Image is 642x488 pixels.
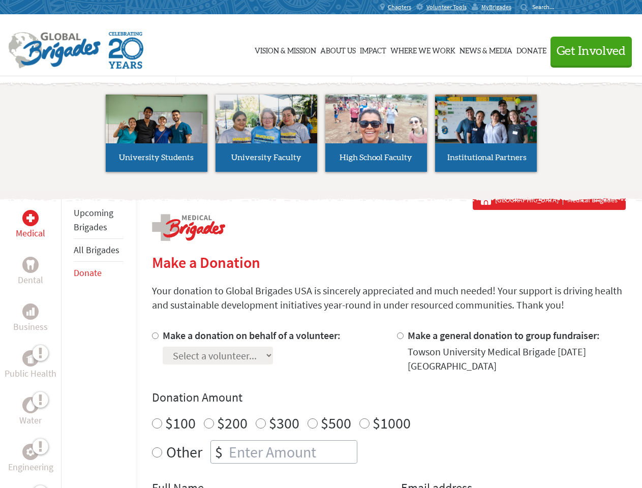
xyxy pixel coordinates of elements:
img: Global Brigades Celebrating 20 Years [109,32,143,69]
label: Other [166,440,202,464]
span: Get Involved [557,45,626,57]
span: Institutional Partners [447,154,527,162]
a: News & Media [460,24,512,75]
span: High School Faculty [340,154,412,162]
p: Engineering [8,460,53,474]
img: menu_brigades_submenu_1.jpg [106,95,207,162]
h4: Donation Amount [152,389,626,406]
p: Your donation to Global Brigades USA is sincerely appreciated and much needed! Your support is dr... [152,284,626,312]
span: MyBrigades [481,3,511,11]
p: Dental [18,273,43,287]
p: Business [13,320,48,334]
input: Enter Amount [227,441,357,463]
img: Global Brigades Logo [8,32,101,69]
img: menu_brigades_submenu_2.jpg [216,95,317,163]
img: logo-medical.png [152,214,225,241]
div: $ [211,441,227,463]
a: Institutional Partners [435,95,537,172]
label: $200 [217,413,248,433]
a: Public HealthPublic Health [5,350,56,381]
div: Dental [22,257,39,273]
a: BusinessBusiness [13,303,48,334]
p: Public Health [5,367,56,381]
label: Make a donation on behalf of a volunteer: [163,329,341,342]
p: Water [19,413,42,428]
li: Donate [74,262,124,284]
label: Make a general donation to group fundraiser: [408,329,600,342]
a: EngineeringEngineering [8,444,53,474]
a: DentalDental [18,257,43,287]
a: Upcoming Brigades [74,207,113,233]
img: Business [26,308,35,316]
label: $300 [269,413,299,433]
a: All Brigades [74,244,119,256]
img: Medical [26,214,35,222]
a: About Us [320,24,356,75]
div: Towson University Medical Brigade [DATE] [GEOGRAPHIC_DATA] [408,345,626,373]
a: Where We Work [390,24,455,75]
div: Engineering [22,444,39,460]
a: Impact [360,24,386,75]
a: University Students [106,95,207,172]
a: WaterWater [19,397,42,428]
label: $100 [165,413,196,433]
div: Business [22,303,39,320]
img: menu_brigades_submenu_3.jpg [325,95,427,144]
a: Vision & Mission [255,24,316,75]
div: Water [22,397,39,413]
img: menu_brigades_submenu_4.jpg [435,95,537,162]
label: $1000 [373,413,411,433]
a: MedicalMedical [16,210,45,240]
span: University Faculty [231,154,301,162]
div: Public Health [22,350,39,367]
li: All Brigades [74,239,124,262]
p: Medical [16,226,45,240]
span: Volunteer Tools [426,3,467,11]
img: Water [26,399,35,411]
li: Upcoming Brigades [74,202,124,239]
h2: Make a Donation [152,253,626,271]
a: Donate [516,24,546,75]
input: Search... [532,3,561,11]
a: University Faculty [216,95,317,172]
span: University Students [119,154,194,162]
img: Dental [26,260,35,269]
div: Medical [22,210,39,226]
img: Public Health [26,353,35,363]
img: Engineering [26,448,35,456]
span: Chapters [388,3,411,11]
a: High School Faculty [325,95,427,172]
button: Get Involved [551,37,632,66]
label: $500 [321,413,351,433]
a: Donate [74,267,102,279]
